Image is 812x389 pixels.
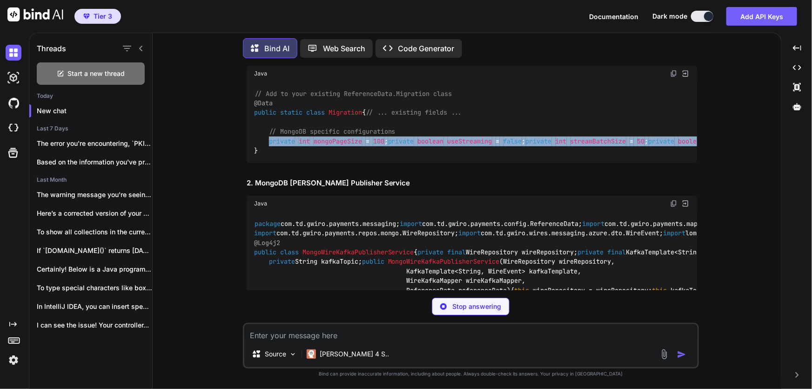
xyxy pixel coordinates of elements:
[247,178,697,189] h2: 2. MongoDB [PERSON_NAME] Publisher Service
[37,302,152,311] p: In IntelliJ IDEA, you can insert special...
[649,137,675,145] span: private
[373,137,384,145] span: 100
[37,321,152,330] p: I can see the issue! Your controller...
[254,239,280,247] span: @Log4j2
[681,199,690,208] img: Open in Browser
[670,70,678,77] img: copy
[37,43,66,54] h1: Threads
[6,45,21,61] img: darkChat
[726,7,797,26] button: Add API Keys
[280,248,299,256] span: class
[37,265,152,274] p: Certainly! Below is a Java program that...
[37,190,152,199] p: The warning message you're seeing indicates that...
[6,70,21,86] img: darkAi-studio
[264,43,289,54] p: Bind AI
[323,43,365,54] p: Web Search
[7,7,63,21] img: Bind AI
[638,137,645,145] span: 50
[398,43,455,54] p: Code Generator
[243,370,699,377] p: Bind can provide inaccurate information, including about people. Always double-check its answers....
[496,137,500,145] span: =
[681,69,690,78] img: Open in Browser
[452,302,501,311] p: Stop answering
[362,258,384,266] span: public
[400,219,422,228] span: import
[254,70,267,77] span: Java
[37,227,152,237] p: To show all collections in the current...
[6,352,21,368] img: settings
[37,246,152,255] p: If `[DOMAIN_NAME]()` returns [DATE], the...
[299,137,310,145] span: int
[418,137,444,145] span: boolean
[608,248,626,256] span: final
[388,137,414,145] span: private
[677,350,686,359] img: icon
[589,12,638,21] button: Documentation
[265,349,286,359] p: Source
[664,229,686,238] span: import
[448,248,466,256] span: final
[254,229,276,238] span: import
[652,286,667,294] span: this
[582,219,604,228] span: import
[302,248,414,256] span: MongoWireKafkaPublisherService
[652,12,687,21] span: Dark mode
[94,12,112,21] span: Tier 3
[6,120,21,136] img: cloudideIcon
[418,248,444,256] span: private
[329,109,362,117] span: Migration
[6,95,21,111] img: githubDark
[255,219,281,228] span: package
[255,89,452,98] span: // Add to your existing ReferenceData.Migration class
[526,137,552,145] span: private
[254,248,276,256] span: public
[269,137,295,145] span: private
[630,137,634,145] span: =
[254,109,276,117] span: public
[83,14,90,19] img: premium
[306,109,325,117] span: class
[37,106,152,116] p: New chat
[29,125,152,132] h2: Last 7 Days
[366,109,463,117] span: // ... existing fields ...
[280,109,302,117] span: static
[254,99,273,107] span: @Data
[556,137,567,145] span: int
[307,349,316,359] img: Claude 4 Sonnet
[37,157,152,167] p: Based on the information you've provided, it...
[589,13,638,20] span: Documentation
[269,128,396,136] span: // MongoDB specific configurations
[678,137,705,145] span: boolean
[320,349,389,359] p: [PERSON_NAME] 4 S..
[578,248,604,256] span: private
[68,69,125,78] span: Start a new thread
[37,283,152,293] p: To type special characters like box-drawing symbols...
[515,286,530,294] span: this
[289,350,297,358] img: Pick Models
[269,258,295,266] span: private
[448,137,492,145] span: useStreaming
[388,258,500,266] span: MongoWireKafkaPublisherService
[314,137,362,145] span: mongoPageSize
[570,137,626,145] span: streamBatchSize
[37,139,152,148] p: The error you're encountering, `PKIX path building...
[659,349,670,360] img: attachment
[37,209,152,218] p: Here’s a corrected version of your paragraph,...
[366,137,369,145] span: =
[459,229,481,238] span: import
[503,137,522,145] span: false
[29,176,152,184] h2: Last Month
[29,92,152,100] h2: Today
[254,200,267,207] span: Java
[74,9,121,24] button: premiumTier 3
[670,200,678,207] img: copy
